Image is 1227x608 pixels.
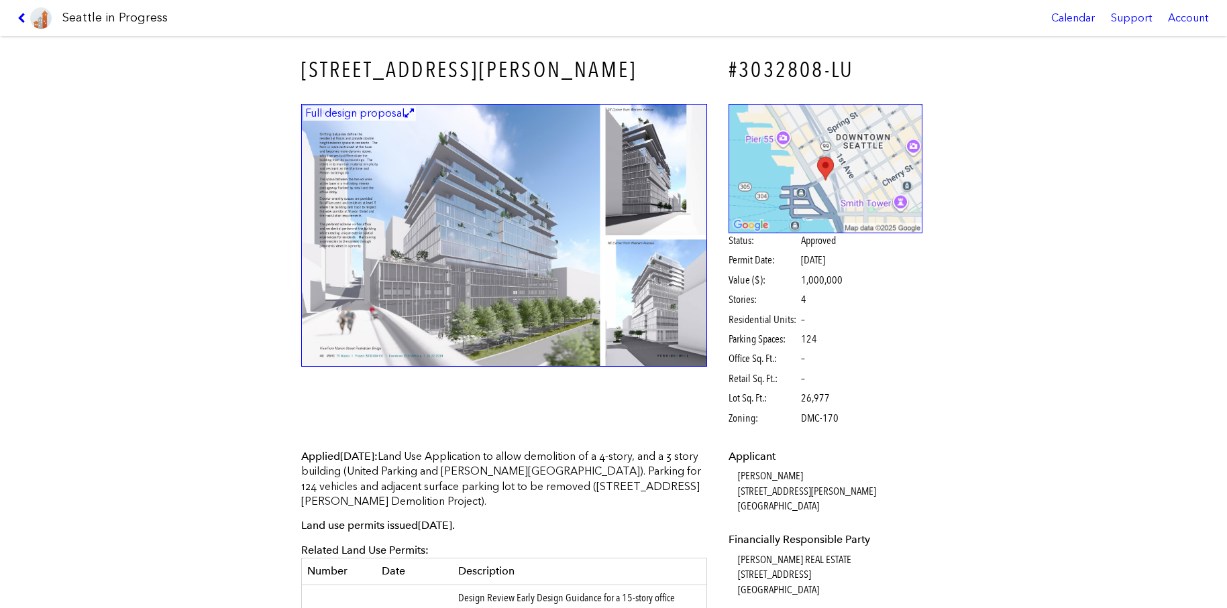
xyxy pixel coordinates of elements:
[729,391,799,406] span: Lot Sq. Ft.:
[301,55,708,85] h3: [STREET_ADDRESS][PERSON_NAME]
[376,558,453,585] th: Date
[301,518,708,533] p: Land use permits issued .
[801,273,843,288] span: 1,000,000
[729,253,799,267] span: Permit Date:
[738,552,922,597] dd: [PERSON_NAME] REAL ESTATE [STREET_ADDRESS] [GEOGRAPHIC_DATA]
[729,371,799,386] span: Retail Sq. Ft.:
[301,449,708,509] p: Land Use Application to allow demolition of a 4-story, and a 3 story building (United Parking and...
[801,233,836,248] span: Approved
[301,104,708,367] a: Full design proposal
[453,558,707,585] th: Description
[801,411,839,426] span: DMC-170
[303,106,416,121] figcaption: Full design proposal
[801,292,806,307] span: 4
[729,104,922,233] img: staticmap
[801,312,805,327] span: –
[729,532,922,547] dt: Financially Responsible Party
[801,253,825,266] span: [DATE]
[729,55,922,85] h4: #3032808-LU
[729,351,799,366] span: Office Sq. Ft.:
[301,450,378,463] span: Applied :
[801,351,805,366] span: –
[62,9,168,26] h1: Seattle in Progress
[729,233,799,248] span: Status:
[801,391,830,406] span: 26,977
[301,558,376,585] th: Number
[301,104,708,367] img: 40.jpg
[301,544,429,556] span: Related Land Use Permits:
[729,449,922,464] dt: Applicant
[729,411,799,426] span: Zoning:
[729,332,799,347] span: Parking Spaces:
[729,312,799,327] span: Residential Units:
[729,273,799,288] span: Value ($):
[30,7,52,29] img: favicon-96x96.png
[340,450,374,463] span: [DATE]
[729,292,799,307] span: Stories:
[801,332,817,347] span: 124
[418,519,452,532] span: [DATE]
[801,371,805,386] span: –
[738,469,922,513] dd: [PERSON_NAME] [STREET_ADDRESS][PERSON_NAME] [GEOGRAPHIC_DATA]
